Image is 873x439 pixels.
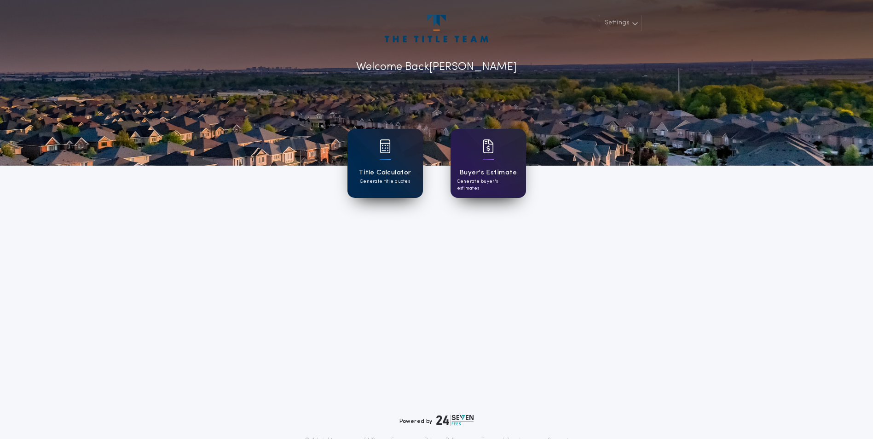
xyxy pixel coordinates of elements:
img: card icon [380,139,391,153]
div: Powered by [399,415,474,426]
p: Generate buyer's estimates [457,178,520,192]
p: Welcome Back [PERSON_NAME] [356,59,517,75]
a: card iconBuyer's EstimateGenerate buyer's estimates [451,129,526,198]
img: logo [436,415,474,426]
h1: Title Calculator [358,168,411,178]
img: card icon [483,139,494,153]
p: Generate title quotes [360,178,410,185]
img: account-logo [385,15,488,42]
h1: Buyer's Estimate [459,168,517,178]
a: card iconTitle CalculatorGenerate title quotes [347,129,423,198]
button: Settings [599,15,642,31]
